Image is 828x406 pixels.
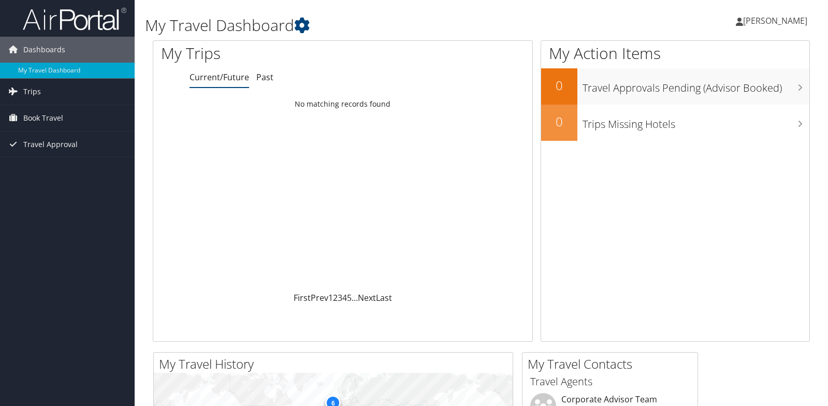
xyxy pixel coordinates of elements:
[743,15,807,26] span: [PERSON_NAME]
[358,292,376,303] a: Next
[153,95,532,113] td: No matching records found
[190,71,249,83] a: Current/Future
[530,374,690,389] h3: Travel Agents
[352,292,358,303] span: …
[338,292,342,303] a: 3
[23,132,78,157] span: Travel Approval
[311,292,328,303] a: Prev
[256,71,273,83] a: Past
[23,79,41,105] span: Trips
[541,42,809,64] h1: My Action Items
[333,292,338,303] a: 2
[294,292,311,303] a: First
[328,292,333,303] a: 1
[541,68,809,105] a: 0Travel Approvals Pending (Advisor Booked)
[347,292,352,303] a: 5
[145,15,593,36] h1: My Travel Dashboard
[541,105,809,141] a: 0Trips Missing Hotels
[541,77,577,94] h2: 0
[583,76,809,95] h3: Travel Approvals Pending (Advisor Booked)
[23,7,126,31] img: airportal-logo.png
[23,37,65,63] span: Dashboards
[159,355,513,373] h2: My Travel History
[736,5,818,36] a: [PERSON_NAME]
[541,113,577,130] h2: 0
[528,355,698,373] h2: My Travel Contacts
[342,292,347,303] a: 4
[23,105,63,131] span: Book Travel
[583,112,809,132] h3: Trips Missing Hotels
[376,292,392,303] a: Last
[161,42,367,64] h1: My Trips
